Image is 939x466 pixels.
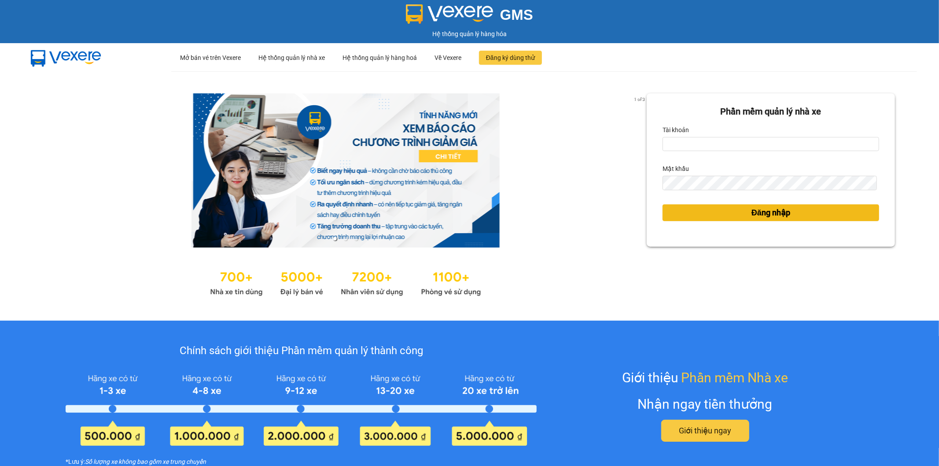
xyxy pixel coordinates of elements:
[333,237,337,240] li: slide item 1
[66,370,537,446] img: policy-intruduce-detail.png
[342,44,417,72] div: Hệ thống quản lý hàng hoá
[180,44,241,72] div: Mở bán vé trên Vexere
[661,420,749,442] button: Giới thiệu ngay
[751,207,790,219] span: Đăng nhập
[631,93,647,105] p: 1 of 3
[663,204,879,221] button: Đăng nhập
[679,425,731,437] span: Giới thiệu ngay
[258,44,325,72] div: Hệ thống quản lý nhà xe
[210,265,481,299] img: Statistics.png
[500,7,533,23] span: GMS
[663,137,879,151] input: Tài khoản
[344,237,347,240] li: slide item 2
[2,29,937,39] div: Hệ thống quản lý hàng hóa
[479,51,542,65] button: Đăng ký dùng thử
[663,162,689,176] label: Mật khẩu
[66,343,537,359] div: Chính sách giới thiệu Phần mềm quản lý thành công
[663,105,879,118] div: Phần mềm quản lý nhà xe
[354,237,358,240] li: slide item 3
[406,13,533,20] a: GMS
[638,394,773,414] div: Nhận ngay tiền thưởng
[663,176,877,190] input: Mật khẩu
[486,53,535,63] span: Đăng ký dùng thử
[406,4,493,24] img: logo 2
[622,367,788,388] div: Giới thiệu
[44,93,56,248] button: previous slide / item
[22,43,110,72] img: mbUUG5Q.png
[681,367,788,388] span: Phần mềm Nhà xe
[663,123,689,137] label: Tài khoản
[634,93,647,248] button: next slide / item
[435,44,461,72] div: Về Vexere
